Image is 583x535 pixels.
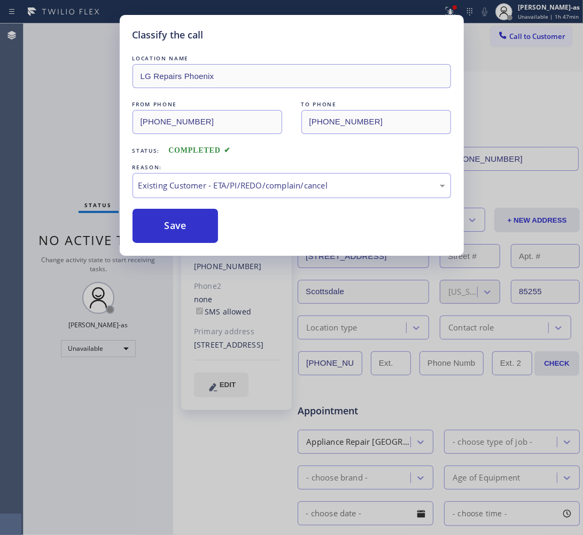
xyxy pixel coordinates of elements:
[133,99,282,110] div: FROM PHONE
[301,110,451,134] input: To phone
[138,179,445,192] div: Existing Customer - ETA/PI/REDO/complain/cancel
[133,28,204,42] h5: Classify the call
[133,209,219,243] button: Save
[133,53,451,64] div: LOCATION NAME
[133,147,160,154] span: Status:
[301,99,451,110] div: TO PHONE
[133,162,451,173] div: REASON:
[168,146,230,154] span: COMPLETED
[133,110,282,134] input: From phone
